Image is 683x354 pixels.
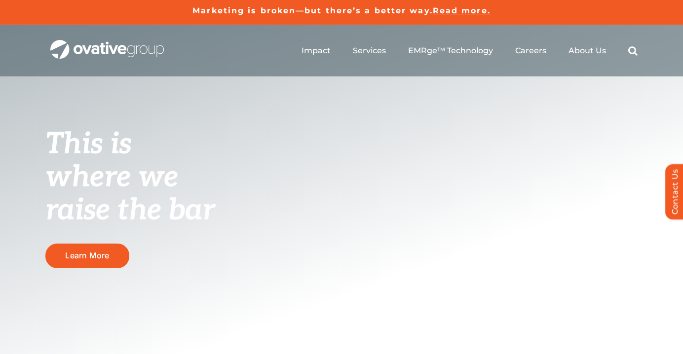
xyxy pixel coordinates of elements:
a: Careers [515,46,546,56]
a: Learn More [45,244,129,268]
a: Impact [302,46,331,56]
a: Search [628,46,638,56]
nav: Menu [302,35,638,67]
a: Read more. [433,6,491,15]
a: OG_Full_horizontal_WHT [50,39,164,48]
a: Marketing is broken—but there’s a better way. [192,6,433,15]
span: where we raise the bar [45,160,215,228]
a: EMRge™ Technology [408,46,493,56]
span: This is [45,127,131,162]
a: Services [353,46,386,56]
a: About Us [569,46,606,56]
span: Learn More [65,250,109,260]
